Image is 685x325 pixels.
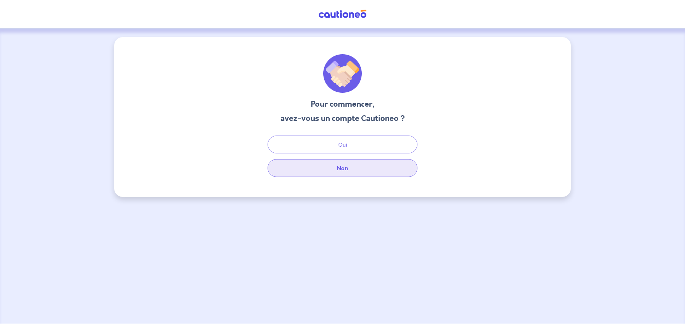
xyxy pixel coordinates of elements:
img: Cautioneo [316,10,369,19]
button: Non [268,159,417,177]
h3: avez-vous un compte Cautioneo ? [280,113,405,124]
img: illu_welcome.svg [323,54,362,93]
button: Oui [268,136,417,153]
h3: Pour commencer, [280,98,405,110]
